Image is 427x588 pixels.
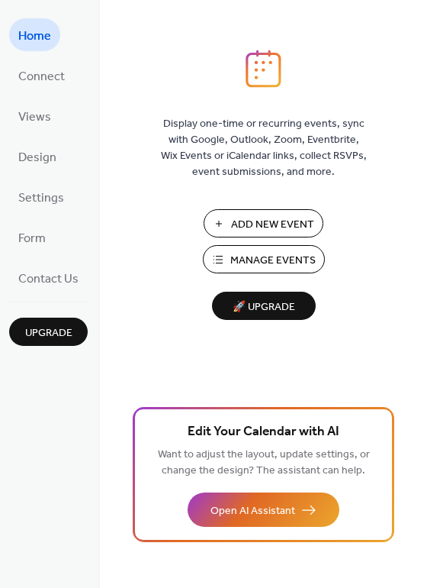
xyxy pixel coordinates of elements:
[18,186,64,210] span: Settings
[161,116,367,180] span: Display one-time or recurring events, sync with Google, Outlook, Zoom, Eventbrite, Wix Events or ...
[18,24,51,48] span: Home
[188,493,339,527] button: Open AI Assistant
[9,59,74,92] a: Connect
[221,297,307,318] span: 🚀 Upgrade
[212,292,316,320] button: 🚀 Upgrade
[188,422,339,443] span: Edit Your Calendar with AI
[203,245,325,273] button: Manage Events
[18,267,79,291] span: Contact Us
[9,18,60,51] a: Home
[9,140,66,173] a: Design
[9,180,73,213] a: Settings
[18,65,65,89] span: Connect
[210,503,295,519] span: Open AI Assistant
[231,217,314,233] span: Add New Event
[246,50,281,88] img: logo_icon.svg
[18,227,46,250] span: Form
[9,318,88,346] button: Upgrade
[18,146,56,170] span: Design
[18,105,51,129] span: Views
[9,221,55,254] a: Form
[158,444,370,481] span: Want to adjust the layout, update settings, or change the design? The assistant can help.
[230,253,316,269] span: Manage Events
[9,261,88,294] a: Contact Us
[204,209,323,237] button: Add New Event
[9,99,60,132] a: Views
[25,325,72,341] span: Upgrade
